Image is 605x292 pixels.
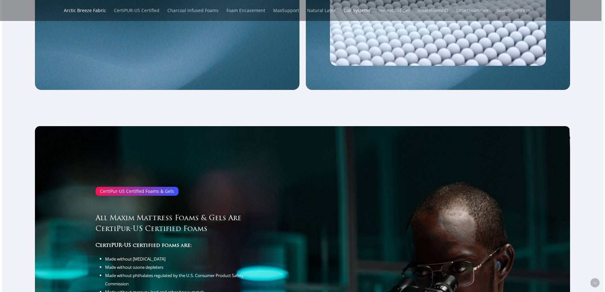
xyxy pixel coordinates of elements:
[105,264,163,270] span: Made without ozone depleters
[590,278,600,288] a: Back to top
[105,256,165,262] span: Made without [MEDICAL_DATA]
[105,273,244,287] span: Made without phthalates regulated by the U.S. Consumer Product Safety Commission
[96,187,178,196] div: CertiPur-US Certified Foams & Gels
[96,213,266,235] h3: All Maxim Mattress Foams & Gels Are CertiPur-US Certified Foams
[96,243,192,248] span: CertiPUR-US certified foams are:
